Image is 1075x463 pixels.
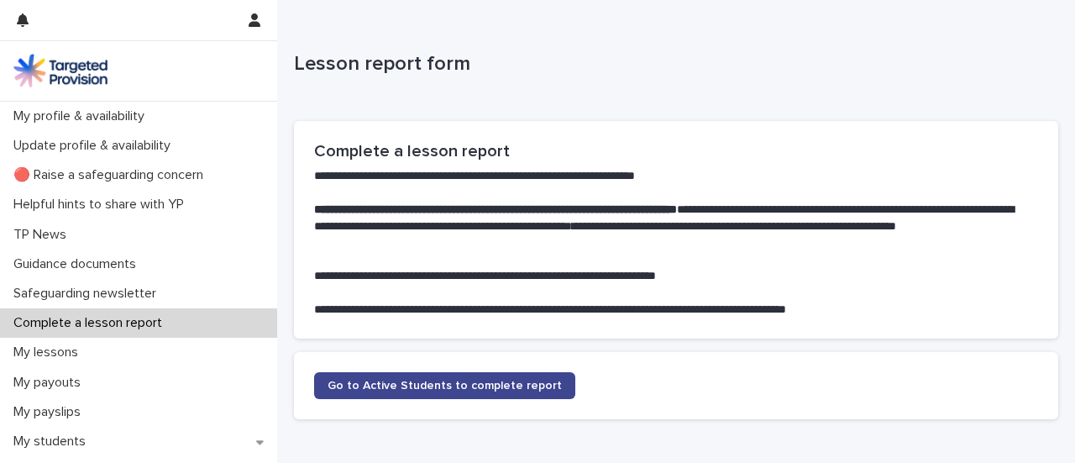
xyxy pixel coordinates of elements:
p: My payouts [7,375,94,391]
p: Complete a lesson report [7,315,176,331]
p: My lessons [7,345,92,360]
p: My students [7,434,99,450]
span: Go to Active Students to complete report [328,380,562,392]
p: Lesson report form [294,52,1051,76]
p: Helpful hints to share with YP [7,197,197,213]
img: M5nRWzHhSzIhMunXDL62 [13,54,107,87]
h2: Complete a lesson report [314,141,1038,161]
p: Safeguarding newsletter [7,286,170,302]
p: Update profile & availability [7,138,184,154]
p: 🔴 Raise a safeguarding concern [7,167,217,183]
a: Go to Active Students to complete report [314,372,575,399]
p: My profile & availability [7,108,158,124]
p: Guidance documents [7,256,149,272]
p: TP News [7,227,80,243]
p: My payslips [7,404,94,420]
